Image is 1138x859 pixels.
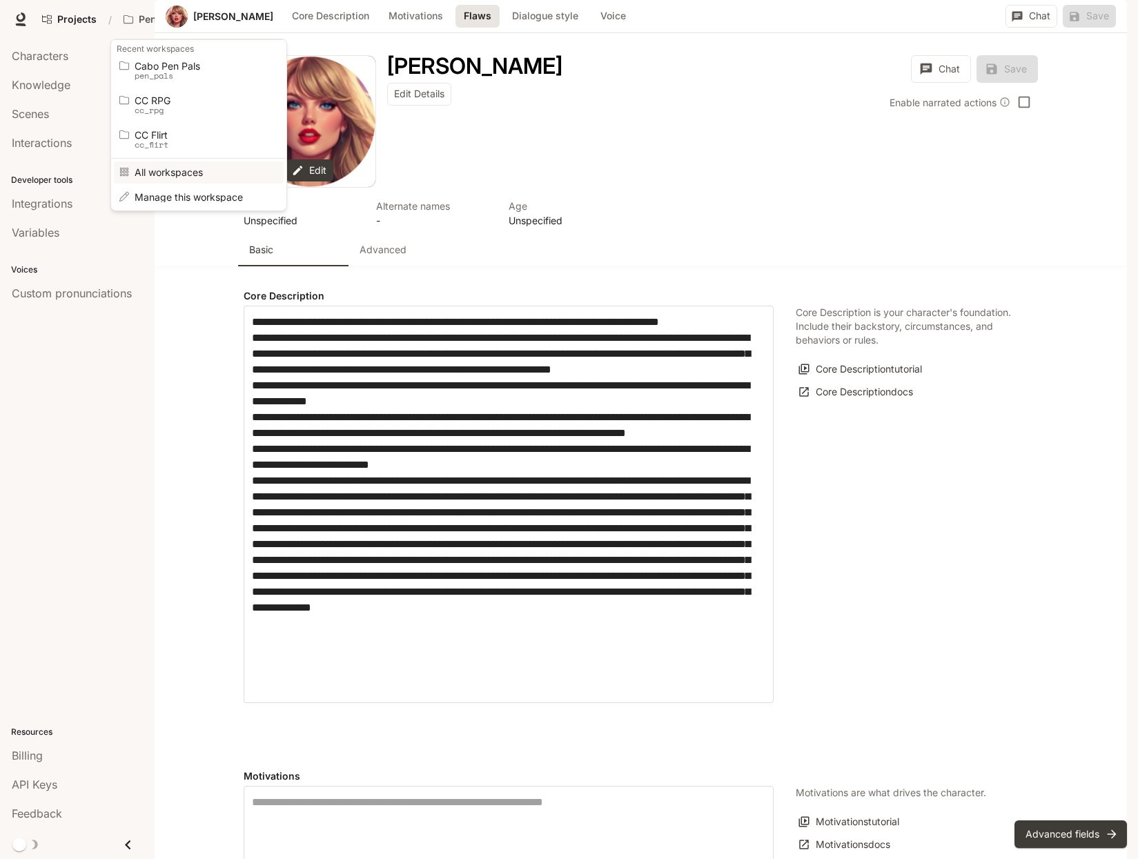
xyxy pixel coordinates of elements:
[135,192,259,202] span: Manage this workspace
[135,130,259,140] span: CC Flirt
[135,167,259,177] span: All workspaces
[135,140,259,150] p: cc_flirt
[135,61,259,71] span: Cabo Pen Pals
[135,106,259,115] p: cc_rpg
[114,161,284,183] a: All workspaces
[135,95,259,106] span: CC RPG
[135,71,259,81] p: pen_pals
[114,186,284,208] a: All workspaces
